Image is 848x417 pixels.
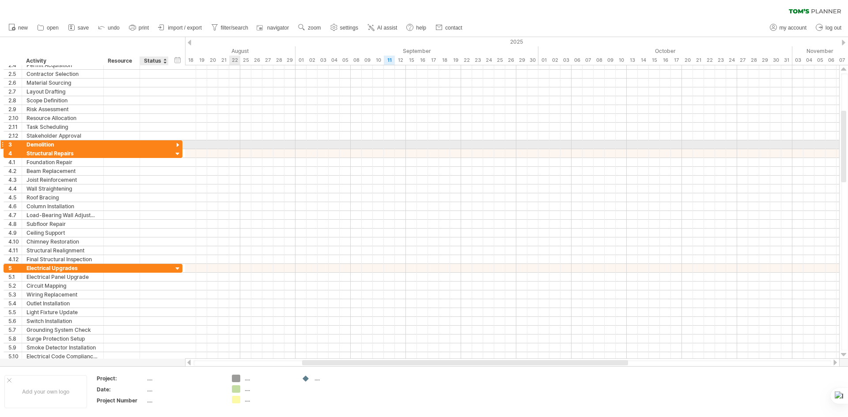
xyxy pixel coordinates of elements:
div: 2.12 [8,131,22,140]
div: Tuesday, 9 September 2025 [362,56,373,65]
div: 2.9 [8,105,22,113]
div: Wednesday, 20 August 2025 [207,56,218,65]
div: 4 [8,149,22,158]
div: Thursday, 11 September 2025 [384,56,395,65]
span: save [78,25,89,31]
div: 4.10 [8,237,22,246]
div: 4.7 [8,211,22,219]
div: 4.11 [8,246,22,255]
div: Friday, 26 September 2025 [505,56,516,65]
div: Thursday, 16 October 2025 [660,56,671,65]
div: Electrical Panel Upgrade [26,273,99,281]
div: 4.8 [8,220,22,228]
div: Thursday, 25 September 2025 [494,56,505,65]
span: undo [108,25,120,31]
div: Foundation Repair [26,158,99,166]
div: Tuesday, 28 October 2025 [748,56,759,65]
div: Joist Reinforcement [26,176,99,184]
div: Outlet Installation [26,299,99,308]
div: Risk Assessment [26,105,99,113]
div: Friday, 19 September 2025 [450,56,461,65]
div: Monday, 3 November 2025 [792,56,803,65]
div: Tuesday, 7 October 2025 [583,56,594,65]
div: Friday, 12 September 2025 [395,56,406,65]
div: Chimney Restoration [26,237,99,246]
span: import / export [168,25,202,31]
div: .... [245,375,293,382]
div: Structural Realignment [26,246,99,255]
div: Wednesday, 29 October 2025 [759,56,770,65]
div: Demolition [26,140,99,149]
span: zoom [308,25,321,31]
a: navigator [255,22,291,34]
div: Monday, 13 October 2025 [627,56,638,65]
span: open [47,25,59,31]
div: Switch Installation [26,317,99,325]
div: 5.4 [8,299,22,308]
div: 5.10 [8,352,22,361]
div: 4.9 [8,229,22,237]
div: Thursday, 18 September 2025 [439,56,450,65]
div: Tuesday, 19 August 2025 [196,56,207,65]
div: Thursday, 21 August 2025 [218,56,229,65]
div: Ceiling Support [26,229,99,237]
div: Wednesday, 1 October 2025 [538,56,549,65]
div: Wiring Replacement [26,290,99,299]
div: Grounding System Check [26,326,99,334]
div: Date: [97,386,145,393]
div: .... [147,375,221,382]
div: Task Scheduling [26,123,99,131]
div: Smoke Detector Installation [26,343,99,352]
div: Resource Allocation [26,114,99,122]
div: Electrical Code Compliance Check [26,352,99,361]
div: Activity [26,56,98,65]
div: Wednesday, 17 September 2025 [428,56,439,65]
div: Stakeholder Approval [26,131,99,140]
div: September 2025 [295,46,538,56]
div: Wall Straightening [26,184,99,193]
a: AI assist [365,22,400,34]
div: Friday, 31 October 2025 [781,56,792,65]
a: import / export [156,22,204,34]
div: 2.7 [8,87,22,96]
div: Material Sourcing [26,79,99,87]
div: 5.5 [8,308,22,316]
div: 2.5 [8,70,22,78]
div: Tuesday, 26 August 2025 [251,56,262,65]
div: Project: [97,375,145,382]
div: Load-Bearing Wall Adjustment [26,211,99,219]
div: Layout Drafting [26,87,99,96]
div: .... [147,386,221,393]
div: Resource [108,56,135,65]
div: Light Fixture Update [26,308,99,316]
div: 4.12 [8,255,22,263]
div: 2.10 [8,114,22,122]
div: 3 [8,140,22,149]
div: Thursday, 9 October 2025 [605,56,616,65]
div: Project Number [97,397,145,404]
span: print [139,25,149,31]
div: Monday, 25 August 2025 [240,56,251,65]
span: my account [780,25,806,31]
div: 4.3 [8,176,22,184]
div: 5.7 [8,326,22,334]
a: filter/search [209,22,251,34]
a: print [127,22,151,34]
div: Friday, 17 October 2025 [671,56,682,65]
a: log out [814,22,844,34]
div: Wednesday, 8 October 2025 [594,56,605,65]
span: contact [445,25,462,31]
div: Scope Definition [26,96,99,105]
div: Monday, 27 October 2025 [737,56,748,65]
div: Roof Bracing [26,193,99,202]
span: log out [825,25,841,31]
a: save [66,22,91,34]
div: 4.6 [8,202,22,210]
div: Wednesday, 5 November 2025 [814,56,825,65]
div: 5.6 [8,317,22,325]
div: Friday, 3 October 2025 [560,56,572,65]
div: Final Structural Inspection [26,255,99,263]
div: 5.1 [8,273,22,281]
div: 4.4 [8,184,22,193]
div: Status [144,56,163,65]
